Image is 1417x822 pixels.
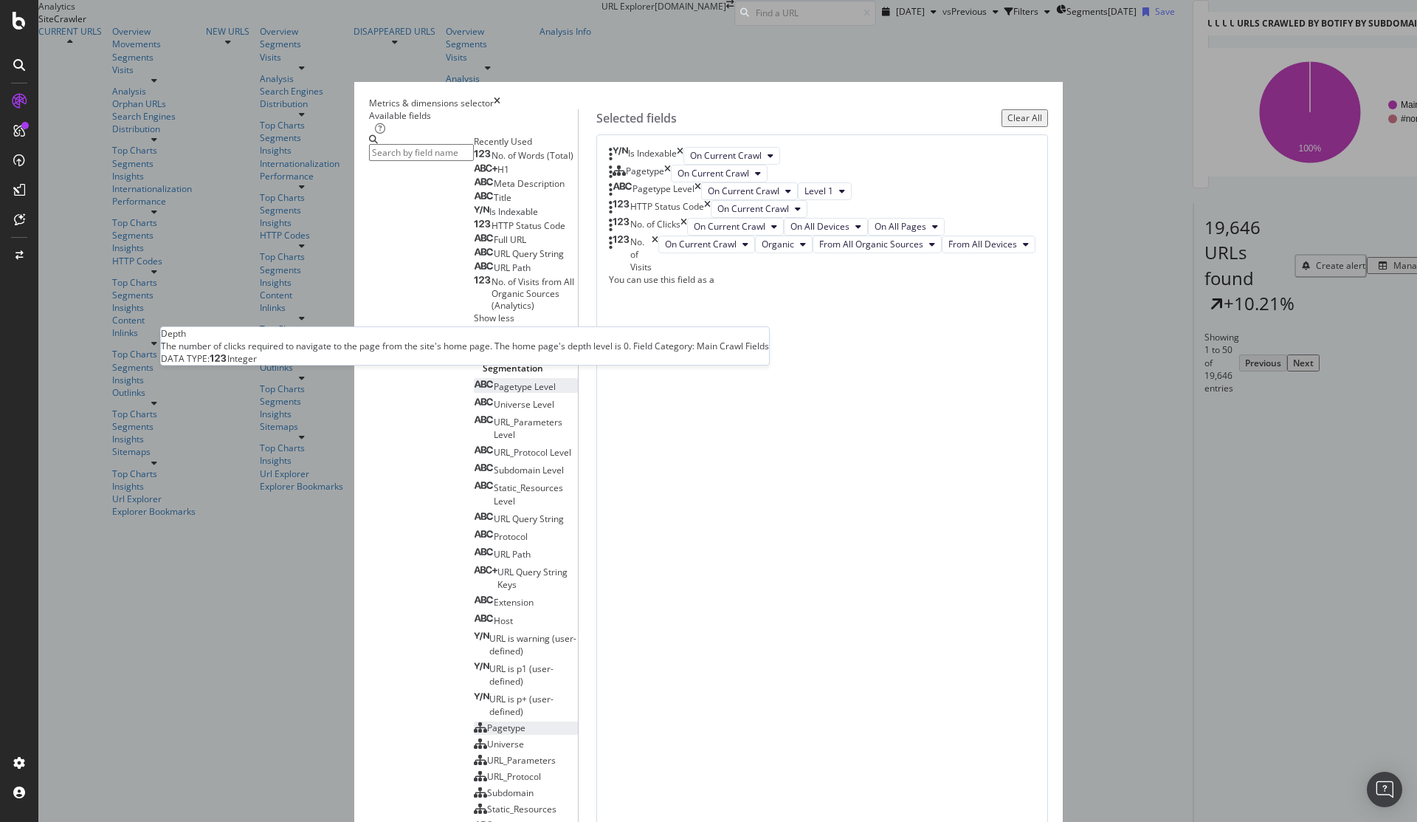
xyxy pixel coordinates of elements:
[494,177,565,190] span: Meta Description
[494,614,513,627] span: Host
[494,247,564,260] span: URL Query String
[161,327,769,340] div: Depth
[755,236,813,253] button: Organic
[609,273,1035,286] div: You can use this field as a
[813,236,942,253] button: From All Organic Sources
[671,165,768,182] button: On Current Crawl
[784,218,868,236] button: On All Devices
[626,165,664,182] div: Pagetype
[1007,112,1042,124] div: Clear All
[704,200,711,218] div: times
[875,220,926,233] span: On All Pages
[489,693,554,718] span: URL is p+ (user-defined)
[494,446,571,459] span: URL_Protocol Level
[494,191,511,204] span: Title
[1367,772,1402,807] div: Open Intercom Messenger
[798,182,852,200] button: Level 1
[609,236,1035,273] div: No. of VisitstimesOn Current CrawlOrganicFrom All Organic SourcesFrom All Devices
[630,200,704,218] div: HTTP Status Code
[494,513,564,525] span: URL Query String
[494,398,554,411] span: Universe Level
[694,220,765,233] span: On Current Crawl
[711,200,807,218] button: On Current Crawl
[652,236,658,273] div: times
[804,185,833,197] span: Level 1
[227,352,257,365] span: Integer
[609,182,1035,200] div: Pagetype LeveltimesOn Current CrawlLevel 1
[609,200,1035,218] div: HTTP Status CodetimesOn Current Crawl
[630,218,680,236] div: No. of Clicks
[609,147,1035,165] div: Is IndexabletimesOn Current Crawl
[497,566,568,591] span: URL Query String Keys
[369,109,578,122] div: Available fields
[942,236,1035,253] button: From All Devices
[494,530,528,543] span: Protocol
[1001,109,1048,126] button: Clear All
[487,770,541,783] span: URL_Protocol
[868,218,945,236] button: On All Pages
[494,596,534,609] span: Extension
[609,165,1035,182] div: PagetypetimesOn Current Crawl
[683,147,780,165] button: On Current Crawl
[494,380,556,393] span: Pagetype Level
[677,147,683,165] div: times
[369,144,474,161] input: Search by field name
[664,165,671,182] div: times
[161,340,769,352] div: The number of clicks required to navigate to the page from the site's home page. The home page's ...
[658,236,755,253] button: On Current Crawl
[680,218,687,236] div: times
[489,205,538,218] span: Is Indexable
[161,352,210,365] span: DATA TYPE:
[701,182,798,200] button: On Current Crawl
[474,324,578,337] div: All fields
[369,97,494,109] div: Metrics & dimensions selector
[687,218,784,236] button: On Current Crawl
[492,219,565,232] span: HTTP Status Code
[492,275,574,312] span: No. of Visits from All Organic Sources (Analytics)
[489,632,576,657] span: URL is warning (user-defined)
[494,548,531,561] span: URL Path
[487,738,524,750] span: Universe
[632,182,694,200] div: Pagetype Level
[487,722,525,734] span: Pagetype
[678,167,749,179] span: On Current Crawl
[474,135,578,148] div: Recently Used
[694,182,701,200] div: times
[665,238,737,250] span: On Current Crawl
[630,236,652,273] div: No. of Visits
[494,416,562,441] span: URL_Parameters Level
[494,97,500,109] div: times
[489,662,554,688] span: URL is p1 (user-defined)
[494,261,531,274] span: URL Path
[487,787,534,799] span: Subdomain
[487,754,556,767] span: URL_Parameters
[690,149,762,162] span: On Current Crawl
[948,238,1017,250] span: From All Devices
[596,110,677,127] div: Selected fields
[487,803,556,815] span: Static_Resources
[628,147,677,165] div: Is Indexable
[762,238,794,250] span: Organic
[497,163,509,176] span: H1
[494,482,563,507] span: Static_Resources Level
[494,464,564,476] span: Subdomain Level
[717,202,789,215] span: On Current Crawl
[492,149,573,162] span: No. of Words (Total)
[819,238,923,250] span: From All Organic Sources
[609,218,1035,236] div: No. of ClickstimesOn Current CrawlOn All DevicesOn All Pages
[790,220,849,233] span: On All Devices
[474,312,514,324] div: Show less
[494,233,526,246] span: Full URL
[708,185,779,197] span: On Current Crawl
